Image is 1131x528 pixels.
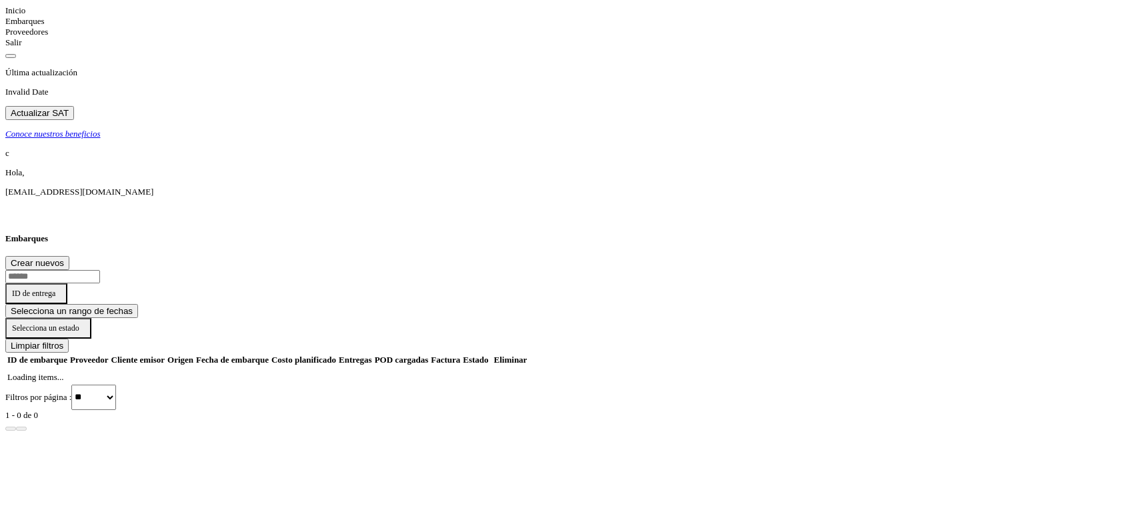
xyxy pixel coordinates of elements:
[12,289,55,299] span: ID de entrega
[5,148,9,158] span: c
[339,355,372,365] span: Entregas
[5,339,69,353] button: Limpiar filtros
[11,108,69,118] span: Actualizar SAT
[7,371,527,383] td: Loading items...
[5,67,1126,78] p: Última actualización
[5,27,1126,37] div: Proveedores
[463,355,488,365] span: Estado
[5,304,138,318] button: Selecciona un rango de fechas
[5,233,1126,244] h4: Embarques
[5,187,1126,197] p: cavila@niagarawater.com
[5,318,91,339] button: Selecciona un estado
[5,129,101,139] p: Conoce nuestros beneficios
[111,355,165,365] span: Cliente emisor
[5,87,1126,97] p: Invalid Date
[5,391,71,401] span: Filtros por página :
[5,37,22,47] a: Salir
[494,355,527,365] span: Eliminar
[5,16,1126,27] div: Embarques
[11,341,63,351] span: Limpiar filtros
[375,355,429,365] span: POD cargadas
[167,355,193,365] span: Origen
[5,5,25,15] a: Inicio
[11,258,64,268] span: Crear nuevos
[5,167,1126,178] p: Hola,
[7,355,67,365] span: ID de embarque
[5,27,48,37] a: Proveedores
[5,5,1126,16] div: Inicio
[5,256,69,270] button: Crear nuevos
[5,16,44,26] a: Embarques
[5,283,67,304] button: ID de entrega
[196,355,269,365] span: Fecha de embarque
[5,37,1126,48] div: Salir
[70,355,109,365] span: Proveedor
[5,410,38,420] span: 1 - 0 de 0
[5,129,1126,139] a: Conoce nuestros beneficios
[271,355,336,365] span: Costo planificado
[431,355,460,365] span: Factura
[5,106,74,120] button: Actualizar SAT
